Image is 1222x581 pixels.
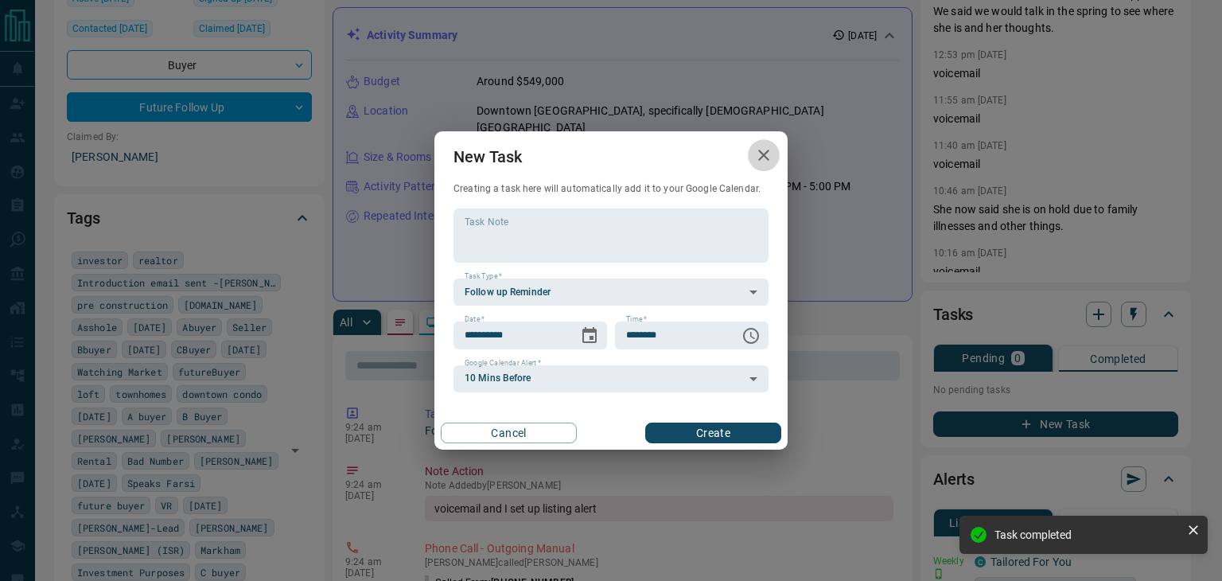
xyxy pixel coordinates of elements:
[574,320,605,352] button: Choose date, selected date is Aug 20, 2025
[441,423,577,443] button: Cancel
[626,314,647,325] label: Time
[465,358,541,368] label: Google Calendar Alert
[994,528,1181,541] div: Task completed
[465,271,502,282] label: Task Type
[434,131,541,182] h2: New Task
[453,365,769,392] div: 10 Mins Before
[453,182,769,196] p: Creating a task here will automatically add it to your Google Calendar.
[453,279,769,306] div: Follow up Reminder
[645,423,781,443] button: Create
[465,314,485,325] label: Date
[735,320,767,352] button: Choose time, selected time is 6:00 AM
